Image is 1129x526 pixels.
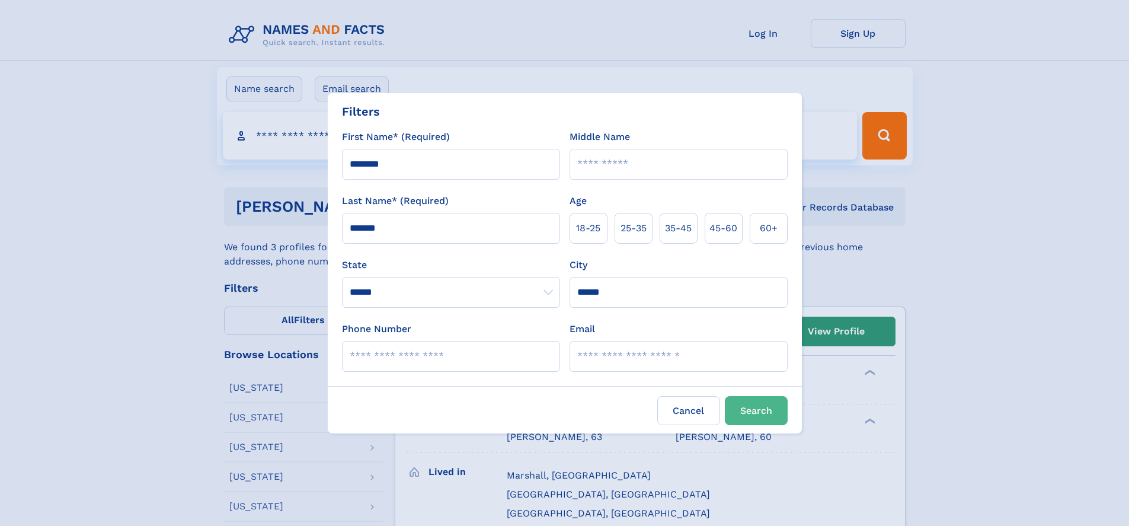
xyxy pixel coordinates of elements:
[665,221,692,235] span: 35‑45
[657,396,720,425] label: Cancel
[760,221,778,235] span: 60+
[342,130,450,144] label: First Name* (Required)
[342,322,411,336] label: Phone Number
[725,396,788,425] button: Search
[342,103,380,120] div: Filters
[342,194,449,208] label: Last Name* (Required)
[570,194,587,208] label: Age
[570,322,595,336] label: Email
[576,221,600,235] span: 18‑25
[570,130,630,144] label: Middle Name
[621,221,647,235] span: 25‑35
[570,258,587,272] label: City
[709,221,737,235] span: 45‑60
[342,258,560,272] label: State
